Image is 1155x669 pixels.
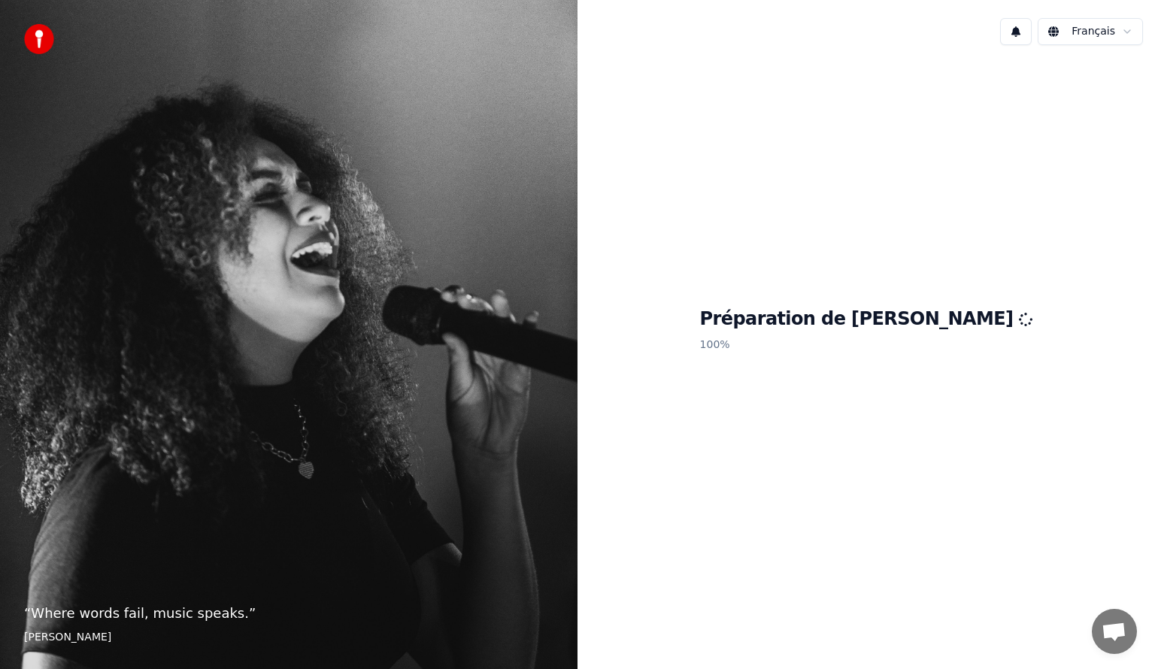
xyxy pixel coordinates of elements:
footer: [PERSON_NAME] [24,630,553,645]
h1: Préparation de [PERSON_NAME] [700,307,1033,331]
img: youka [24,24,54,54]
a: Ouvrir le chat [1092,609,1137,654]
p: “ Where words fail, music speaks. ” [24,603,553,624]
p: 100 % [700,331,1033,359]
